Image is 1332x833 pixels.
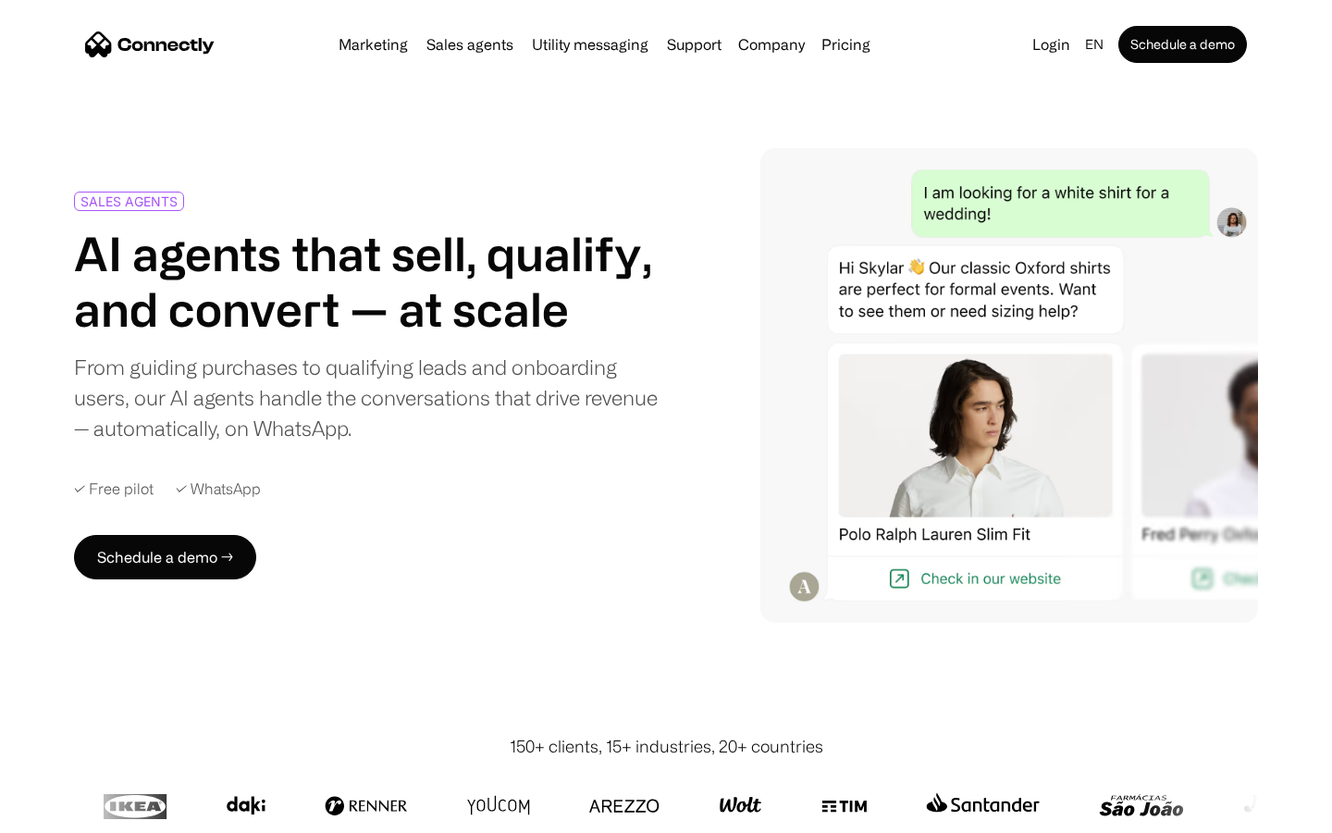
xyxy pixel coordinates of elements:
[814,37,878,52] a: Pricing
[1085,31,1104,57] div: en
[419,37,521,52] a: Sales agents
[738,31,805,57] div: Company
[74,535,256,579] a: Schedule a demo →
[18,799,111,827] aside: Language selected: English
[74,352,659,443] div: From guiding purchases to qualifying leads and onboarding users, our AI agents handle the convers...
[1025,31,1078,57] a: Login
[37,801,111,827] ul: Language list
[74,480,154,498] div: ✓ Free pilot
[510,734,823,759] div: 150+ clients, 15+ industries, 20+ countries
[331,37,415,52] a: Marketing
[176,480,261,498] div: ✓ WhatsApp
[74,226,659,337] h1: AI agents that sell, qualify, and convert — at scale
[1118,26,1247,63] a: Schedule a demo
[524,37,656,52] a: Utility messaging
[80,194,178,208] div: SALES AGENTS
[660,37,729,52] a: Support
